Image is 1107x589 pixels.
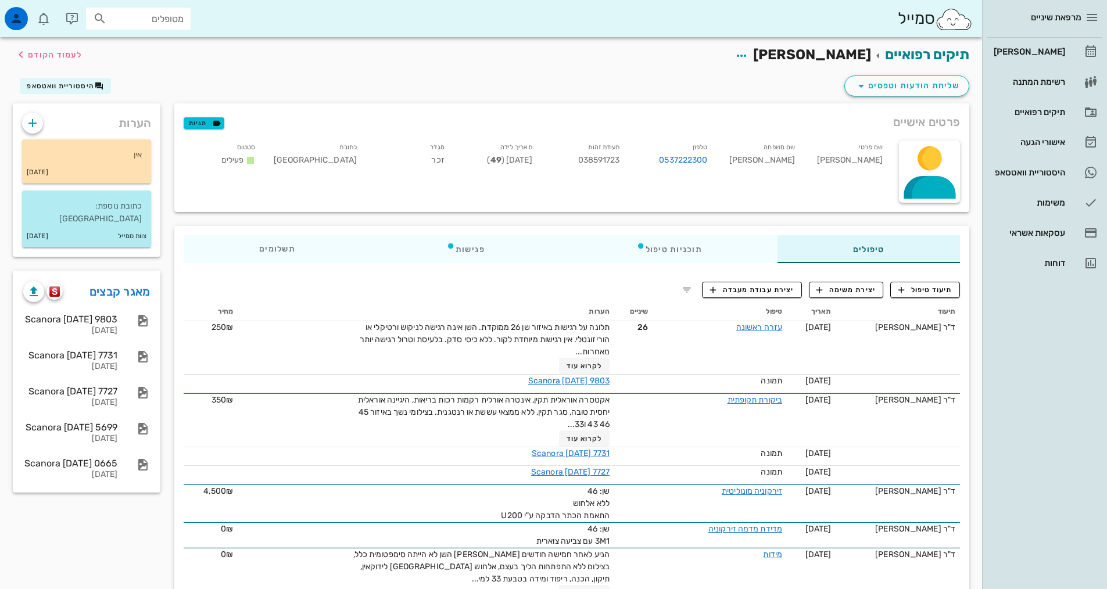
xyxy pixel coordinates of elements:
[898,6,973,31] div: סמייל
[221,524,233,534] span: 0₪
[778,235,960,263] div: טיפולים
[490,155,501,165] strong: 49
[991,258,1065,268] div: דוחות
[805,376,832,386] span: [DATE]
[567,434,603,443] span: לקרוא עוד
[13,103,160,137] div: הערות
[23,458,117,469] div: Scanora [DATE] 0665
[189,118,219,128] span: תגיות
[761,376,782,386] span: תמונה
[893,113,960,131] span: פרטים אישיים
[528,376,610,386] a: Scanora [DATE] 9803
[859,143,883,151] small: שם פרטי
[854,79,959,93] span: שליחת הודעות וטפסים
[49,286,60,297] img: scanora logo
[500,143,532,151] small: תאריך לידה
[840,394,955,406] div: ד"ר [PERSON_NAME]
[805,467,832,477] span: [DATE]
[619,321,648,333] span: 26
[840,485,955,497] div: ד"ר [PERSON_NAME]
[787,303,836,321] th: תאריך
[531,467,610,477] a: Scanora [DATE] 7727
[804,138,892,174] div: [PERSON_NAME]
[991,168,1065,177] div: היסטוריית וואטסאפ
[559,358,610,374] button: לקרוא עוד
[259,245,295,253] span: תשלומים
[805,448,832,458] span: [DATE]
[614,303,653,321] th: שיניים
[221,155,244,165] span: פעילים
[653,303,787,321] th: טיפול
[764,143,795,151] small: שם משפחה
[536,524,610,546] span: שן: 46 3M1 עם צביעה צוארית
[1031,12,1081,23] span: מרפאת שיניים
[184,303,238,321] th: מחיר
[238,303,614,321] th: הערות
[31,200,142,225] p: כתובת נוספת: [GEOGRAPHIC_DATA]
[805,550,832,559] span: [DATE]
[987,219,1102,247] a: עסקאות אשראי
[991,77,1065,87] div: רשימת המתנה
[20,78,111,94] button: היסטוריית וואטסאפ
[28,50,82,60] span: לעמוד הקודם
[23,434,117,444] div: [DATE]
[27,166,48,179] small: [DATE]
[659,154,707,167] a: 0537222300
[23,326,117,336] div: [DATE]
[212,395,233,405] span: 350₪
[722,486,782,496] a: זירקוניה מונוליטית
[339,143,357,151] small: כתובת
[274,155,357,165] span: [GEOGRAPHIC_DATA]
[991,228,1065,238] div: עסקאות אשראי
[23,422,117,433] div: Scanora [DATE] 5699
[736,322,782,332] a: עזרה ראשונה
[987,128,1102,156] a: אישורי הגעה
[987,189,1102,217] a: משימות
[430,143,444,151] small: מגדר
[840,321,955,333] div: ד"ר [PERSON_NAME]
[221,550,233,559] span: 0₪
[885,46,969,63] a: תיקים רפואיים
[693,143,708,151] small: טלפון
[753,46,871,63] span: [PERSON_NAME]
[987,38,1102,66] a: [PERSON_NAME]
[991,138,1065,147] div: אישורי הגעה
[89,282,151,301] a: מאגר קבצים
[890,282,960,298] button: תיעוד טיפול
[805,395,832,405] span: [DATE]
[34,9,41,16] span: תג
[501,486,610,520] span: שן: 46 ללא אלחוש התאמת הכתר הדבקה ע"י U200
[898,285,952,295] span: תיעוד טיפול
[23,470,117,480] div: [DATE]
[23,398,117,408] div: [DATE]
[710,285,794,295] span: יצירת עבודת מעבדה
[184,117,224,129] button: תגיות
[809,282,884,298] button: יצירת משימה
[27,230,48,243] small: [DATE]
[27,82,94,90] span: היסטוריית וואטסאפ
[567,362,603,370] span: לקרוא עוד
[805,524,832,534] span: [DATE]
[371,235,561,263] div: פגישות
[578,155,620,165] span: 038591723
[728,395,782,405] a: ביקורת תקופתית
[836,303,960,321] th: תיעוד
[360,322,610,357] span: תלונה על רגישות באיזור שן 26 ממוקדת. השן אינה רגישה לניקוש ורטיקלי או הוריזונטלי. אין רגישות מיוח...
[203,486,233,496] span: 4,500₪
[23,362,117,372] div: [DATE]
[559,430,610,447] button: לקרוא עוד
[987,159,1102,186] a: היסטוריית וואטסאפ
[237,143,256,151] small: סטטוס
[588,143,619,151] small: תעודת זהות
[805,322,832,332] span: [DATE]
[761,467,782,477] span: תמונה
[14,44,82,65] button: לעמוד הקודם
[840,523,955,535] div: ד"ר [PERSON_NAME]
[118,230,146,243] small: צוות סמייל
[991,107,1065,117] div: תיקים רפואיים
[23,314,117,325] div: Scanora [DATE] 9803
[46,283,63,300] button: scanora logo
[358,395,610,429] span: אקטסרה אוראלית תקין, אינטרה אורלית רקמות רכות בריאות, היגיינה אוראלית יחסית טובה, סגר תקין, ללא מ...
[561,235,778,263] div: תוכניות טיפול
[31,149,142,161] p: אין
